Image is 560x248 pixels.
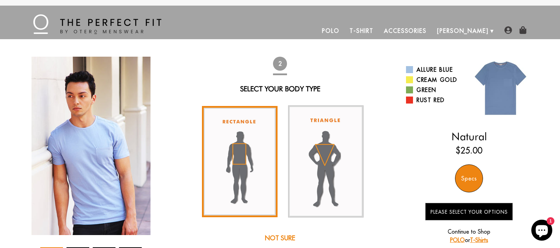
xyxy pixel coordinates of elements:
[504,26,512,34] img: user-account-icon.png
[432,22,494,39] a: [PERSON_NAME]
[519,26,527,34] img: shopping-bag-icon.png
[406,65,464,74] a: Allure Blue
[31,57,150,235] img: IMG_2163_copy_1024x1024_2x_e396b202-0411-4715-9b62-447c38f02dce_340x.jpg
[406,86,464,94] a: Green
[469,57,532,120] img: 010.jpg
[197,233,363,243] div: Not Sure
[33,14,161,34] img: The Perfect Fit - by Otero Menswear - Logo
[273,57,287,71] span: 2
[455,164,483,192] div: Specs
[450,236,465,243] a: POLO
[529,220,554,242] inbox-online-store-chat: Shopify online store chat
[406,96,464,104] a: Rust Red
[379,22,432,39] a: Accessories
[470,236,488,243] a: T-Shirts
[202,106,278,217] img: rectangle-body_336x.jpg
[288,105,364,218] img: triangle-body_336x.jpg
[425,227,513,244] p: Continue to Shop or
[197,85,363,93] h2: Select Your Body Type
[425,203,513,220] button: Please Select Your Options
[28,57,154,235] div: 1 / 4
[317,22,345,39] a: Polo
[430,209,508,215] span: Please Select Your Options
[344,22,378,39] a: T-Shirt
[456,144,482,157] ins: $25.00
[406,130,532,143] h2: Natural
[406,76,464,84] a: Cream Gold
